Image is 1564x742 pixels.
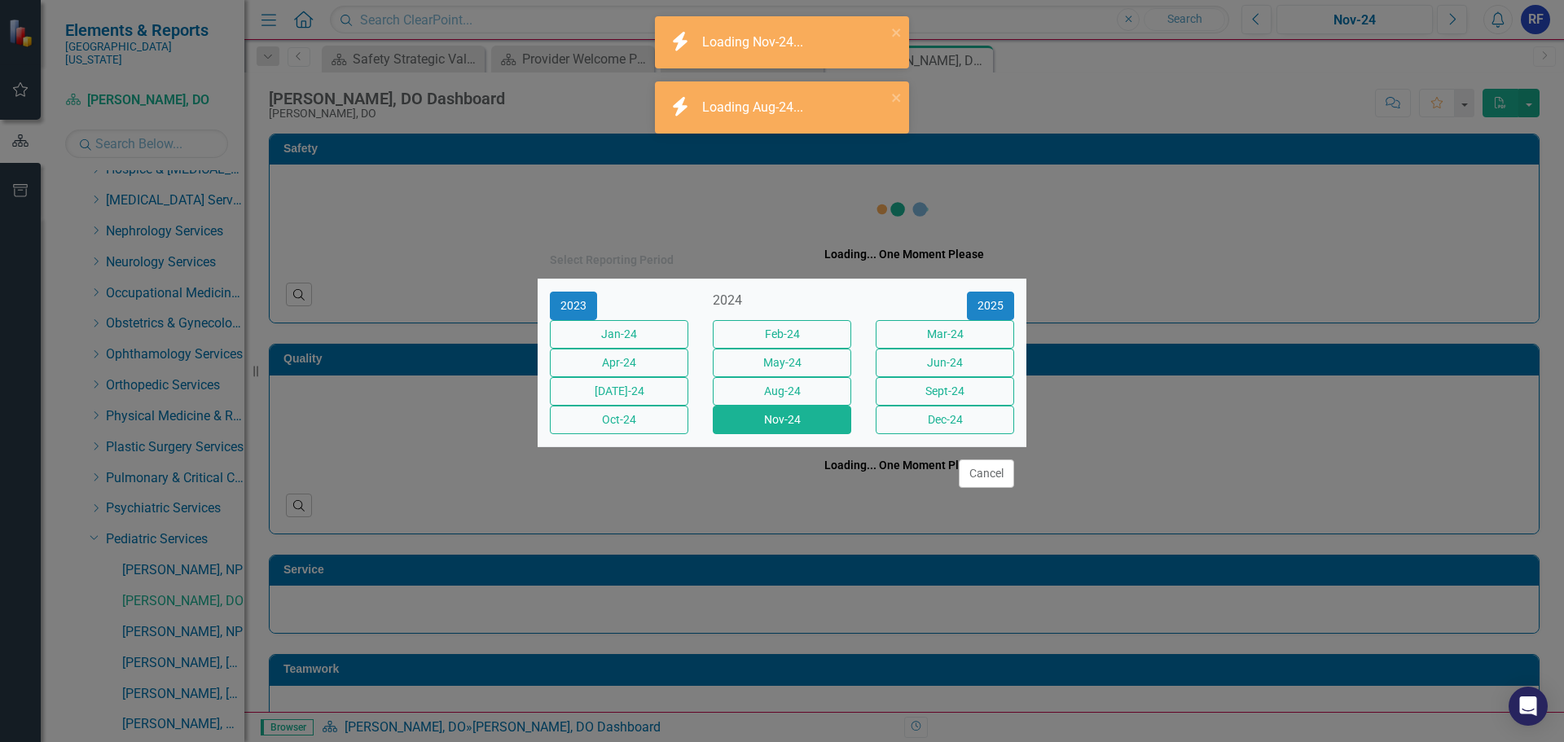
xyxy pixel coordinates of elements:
[550,292,597,320] button: 2023
[702,33,807,52] div: Loading Nov-24...
[550,254,674,266] div: Select Reporting Period
[876,406,1014,434] button: Dec-24
[713,320,851,349] button: Feb-24
[876,377,1014,406] button: Sept-24
[713,377,851,406] button: Aug-24
[876,349,1014,377] button: Jun-24
[550,349,688,377] button: Apr-24
[550,406,688,434] button: Oct-24
[550,320,688,349] button: Jan-24
[891,23,903,42] button: close
[891,88,903,107] button: close
[967,292,1014,320] button: 2025
[876,320,1014,349] button: Mar-24
[713,406,851,434] button: Nov-24
[959,459,1014,488] button: Cancel
[1509,687,1548,726] div: Open Intercom Messenger
[550,377,688,406] button: [DATE]-24
[702,99,807,117] div: Loading Aug-24...
[713,292,851,310] div: 2024
[713,349,851,377] button: May-24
